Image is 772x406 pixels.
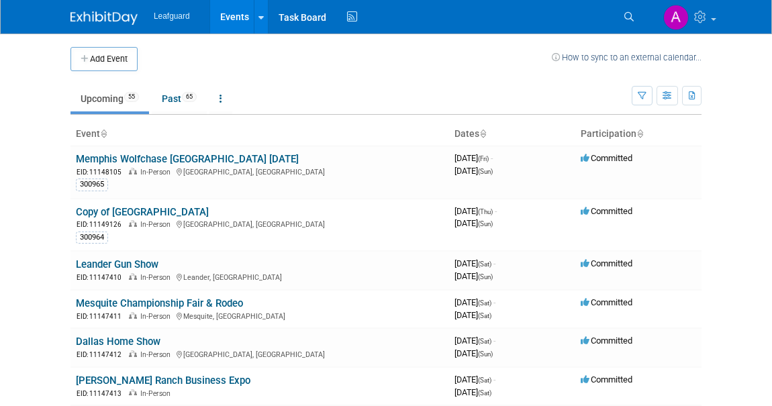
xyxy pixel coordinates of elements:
[140,389,175,398] span: In-Person
[70,11,138,25] img: ExhibitDay
[478,299,491,307] span: (Sat)
[493,297,495,307] span: -
[76,348,444,360] div: [GEOGRAPHIC_DATA], [GEOGRAPHIC_DATA]
[76,336,160,348] a: Dallas Home Show
[129,389,137,396] img: In-Person Event
[491,153,493,163] span: -
[129,273,137,280] img: In-Person Event
[454,348,493,358] span: [DATE]
[478,338,491,345] span: (Sat)
[493,336,495,346] span: -
[70,47,138,71] button: Add Event
[581,206,632,216] span: Committed
[70,123,449,146] th: Event
[76,271,444,283] div: Leander, [GEOGRAPHIC_DATA]
[478,220,493,227] span: (Sun)
[454,206,497,216] span: [DATE]
[478,168,493,175] span: (Sun)
[449,123,575,146] th: Dates
[76,166,444,177] div: [GEOGRAPHIC_DATA], [GEOGRAPHIC_DATA]
[154,11,190,21] span: Leafguard
[76,258,158,270] a: Leander Gun Show
[140,273,175,282] span: In-Person
[70,86,149,111] a: Upcoming55
[478,208,493,215] span: (Thu)
[140,220,175,229] span: In-Person
[479,128,486,139] a: Sort by Start Date
[478,376,491,384] span: (Sat)
[581,297,632,307] span: Committed
[152,86,207,111] a: Past65
[77,351,127,358] span: EID: 11147412
[454,218,493,228] span: [DATE]
[454,297,495,307] span: [DATE]
[663,5,689,30] img: Arlene Duncan
[454,387,491,397] span: [DATE]
[140,312,175,321] span: In-Person
[140,168,175,176] span: In-Person
[454,374,495,385] span: [DATE]
[552,52,702,62] a: How to sync to an external calendar...
[182,92,197,102] span: 65
[76,297,243,309] a: Mesquite Championship Fair & Rodeo
[454,271,493,281] span: [DATE]
[129,350,137,357] img: In-Person Event
[495,206,497,216] span: -
[77,221,127,228] span: EID: 11149126
[478,155,489,162] span: (Fri)
[581,153,632,163] span: Committed
[478,312,491,319] span: (Sat)
[454,166,493,176] span: [DATE]
[100,128,107,139] a: Sort by Event Name
[454,258,495,268] span: [DATE]
[76,374,250,387] a: [PERSON_NAME] Ranch Business Expo
[76,218,444,230] div: [GEOGRAPHIC_DATA], [GEOGRAPHIC_DATA]
[76,232,108,244] div: 300964
[581,258,632,268] span: Committed
[478,260,491,268] span: (Sat)
[581,374,632,385] span: Committed
[77,313,127,320] span: EID: 11147411
[76,153,299,165] a: Memphis Wolfchase [GEOGRAPHIC_DATA] [DATE]
[76,179,108,191] div: 300965
[77,390,127,397] span: EID: 11147413
[493,374,495,385] span: -
[124,92,139,102] span: 55
[478,389,491,397] span: (Sat)
[478,273,493,281] span: (Sun)
[129,168,137,174] img: In-Person Event
[454,336,495,346] span: [DATE]
[76,206,209,218] a: Copy of [GEOGRAPHIC_DATA]
[454,310,491,320] span: [DATE]
[575,123,702,146] th: Participation
[77,168,127,176] span: EID: 11148105
[77,274,127,281] span: EID: 11147410
[129,312,137,319] img: In-Person Event
[129,220,137,227] img: In-Person Event
[76,310,444,321] div: Mesquite, [GEOGRAPHIC_DATA]
[493,258,495,268] span: -
[581,336,632,346] span: Committed
[140,350,175,359] span: In-Person
[478,350,493,358] span: (Sun)
[636,128,643,139] a: Sort by Participation Type
[454,153,493,163] span: [DATE]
